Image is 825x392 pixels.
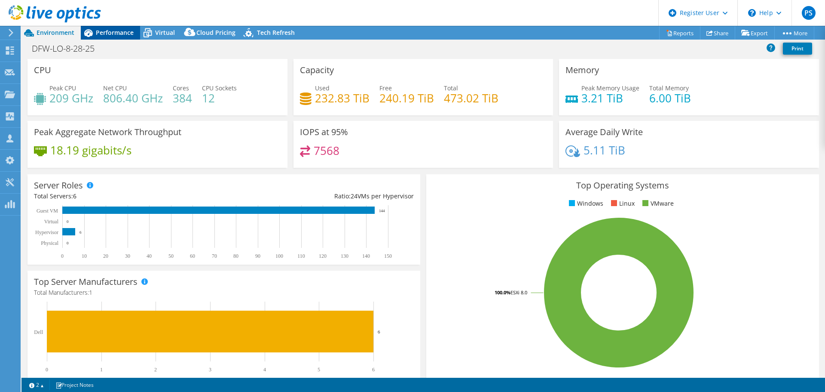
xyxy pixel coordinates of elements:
[433,181,813,190] h3: Top Operating Systems
[202,84,237,92] span: CPU Sockets
[700,26,735,40] a: Share
[379,84,392,92] span: Free
[23,380,50,390] a: 2
[257,28,295,37] span: Tech Refresh
[50,145,131,155] h4: 18.19 gigabits/s
[609,199,635,208] li: Linux
[341,253,348,259] text: 130
[649,93,691,103] h4: 6.00 TiB
[510,289,527,296] tspan: ESXi 8.0
[46,367,48,373] text: 0
[297,253,305,259] text: 110
[748,9,756,17] svg: \n
[34,329,43,335] text: Dell
[774,26,814,40] a: More
[362,253,370,259] text: 140
[314,146,339,155] h4: 7568
[275,253,283,259] text: 100
[100,367,103,373] text: 1
[28,44,108,53] h1: DFW-LO-8-28-25
[82,253,87,259] text: 10
[584,145,625,155] h4: 5.11 TiB
[379,209,385,213] text: 144
[154,367,157,373] text: 2
[212,253,217,259] text: 70
[41,240,58,246] text: Physical
[190,253,195,259] text: 60
[372,367,375,373] text: 6
[233,253,238,259] text: 80
[147,253,152,259] text: 40
[300,65,334,75] h3: Capacity
[315,84,330,92] span: Used
[34,127,181,137] h3: Peak Aggregate Network Throughput
[802,6,816,20] span: PS
[567,199,603,208] li: Windows
[49,84,76,92] span: Peak CPU
[300,127,348,137] h3: IOPS at 95%
[565,127,643,137] h3: Average Daily Write
[89,288,92,296] span: 1
[640,199,674,208] li: VMware
[34,277,137,287] h3: Top Server Manufacturers
[173,84,189,92] span: Cores
[34,181,83,190] h3: Server Roles
[37,208,58,214] text: Guest VM
[103,93,163,103] h4: 806.40 GHz
[61,253,64,259] text: 0
[35,229,58,235] text: Hypervisor
[34,65,51,75] h3: CPU
[379,93,434,103] h4: 240.19 TiB
[565,65,599,75] h3: Memory
[444,84,458,92] span: Total
[255,253,260,259] text: 90
[202,93,237,103] h4: 12
[168,253,174,259] text: 50
[351,192,357,200] span: 24
[125,253,130,259] text: 30
[384,253,392,259] text: 150
[263,367,266,373] text: 4
[315,93,370,103] h4: 232.83 TiB
[67,219,69,224] text: 0
[173,93,192,103] h4: 384
[34,288,414,297] h4: Total Manufacturers:
[73,192,76,200] span: 6
[103,84,127,92] span: Net CPU
[37,28,74,37] span: Environment
[318,367,320,373] text: 5
[735,26,775,40] a: Export
[649,84,689,92] span: Total Memory
[495,289,510,296] tspan: 100.0%
[155,28,175,37] span: Virtual
[444,93,498,103] h4: 473.02 TiB
[783,43,812,55] a: Print
[49,380,100,390] a: Project Notes
[196,28,235,37] span: Cloud Pricing
[103,253,108,259] text: 20
[659,26,700,40] a: Reports
[49,93,93,103] h4: 209 GHz
[79,230,82,235] text: 6
[44,219,59,225] text: Virtual
[581,93,639,103] h4: 3.21 TiB
[378,329,380,334] text: 6
[34,191,224,201] div: Total Servers:
[224,191,414,201] div: Ratio: VMs per Hypervisor
[581,84,639,92] span: Peak Memory Usage
[67,241,69,245] text: 0
[96,28,134,37] span: Performance
[319,253,327,259] text: 120
[209,367,211,373] text: 3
